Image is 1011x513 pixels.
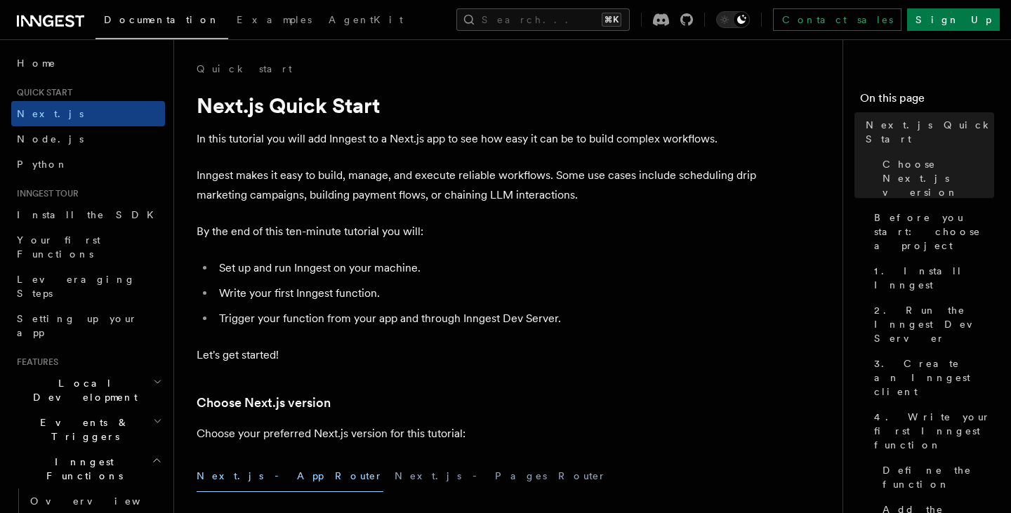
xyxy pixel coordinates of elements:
button: Local Development [11,371,165,410]
span: Features [11,357,58,368]
kbd: ⌘K [602,13,621,27]
button: Inngest Functions [11,449,165,488]
span: 2. Run the Inngest Dev Server [874,303,994,345]
span: Inngest Functions [11,455,152,483]
a: Documentation [95,4,228,39]
span: Examples [237,14,312,25]
span: Choose Next.js version [883,157,994,199]
span: Events & Triggers [11,415,153,444]
li: Set up and run Inngest on your machine. [215,258,758,278]
a: Next.js [11,101,165,126]
a: Home [11,51,165,76]
a: AgentKit [320,4,411,38]
button: Next.js - Pages Router [395,460,607,492]
span: Next.js Quick Start [866,118,994,146]
span: Leveraging Steps [17,274,136,299]
h1: Next.js Quick Start [197,93,758,118]
a: 1. Install Inngest [868,258,994,298]
span: 4. Write your first Inngest function [874,410,994,452]
span: Quick start [11,87,72,98]
a: Define the function [877,458,994,497]
a: Python [11,152,165,177]
span: Python [17,159,68,170]
a: Leveraging Steps [11,267,165,306]
span: Before you start: choose a project [874,211,994,253]
a: Quick start [197,62,292,76]
a: Choose Next.js version [197,393,331,413]
span: Documentation [104,14,220,25]
p: Choose your preferred Next.js version for this tutorial: [197,424,758,444]
a: 3. Create an Inngest client [868,351,994,404]
a: Next.js Quick Start [860,112,994,152]
li: Write your first Inngest function. [215,284,758,303]
a: Choose Next.js version [877,152,994,205]
a: Node.js [11,126,165,152]
a: Your first Functions [11,227,165,267]
button: Next.js - App Router [197,460,383,492]
span: Home [17,56,56,70]
a: Contact sales [773,8,901,31]
button: Events & Triggers [11,410,165,449]
h4: On this page [860,90,994,112]
span: Local Development [11,376,153,404]
a: 2. Run the Inngest Dev Server [868,298,994,351]
a: Setting up your app [11,306,165,345]
span: AgentKit [329,14,403,25]
a: Install the SDK [11,202,165,227]
span: 3. Create an Inngest client [874,357,994,399]
p: Let's get started! [197,345,758,365]
a: Sign Up [907,8,1000,31]
span: Define the function [883,463,994,491]
a: 4. Write your first Inngest function [868,404,994,458]
p: By the end of this ten-minute tutorial you will: [197,222,758,241]
a: Before you start: choose a project [868,205,994,258]
span: Your first Functions [17,234,100,260]
span: Install the SDK [17,209,162,220]
p: Inngest makes it easy to build, manage, and execute reliable workflows. Some use cases include sc... [197,166,758,205]
span: Inngest tour [11,188,79,199]
span: Overview [30,495,175,507]
span: 1. Install Inngest [874,264,994,292]
span: Next.js [17,108,84,119]
li: Trigger your function from your app and through Inngest Dev Server. [215,309,758,328]
p: In this tutorial you will add Inngest to a Next.js app to see how easy it can be to build complex... [197,129,758,149]
button: Toggle dark mode [716,11,750,28]
a: Examples [228,4,320,38]
button: Search...⌘K [456,8,630,31]
span: Setting up your app [17,313,138,338]
span: Node.js [17,133,84,145]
